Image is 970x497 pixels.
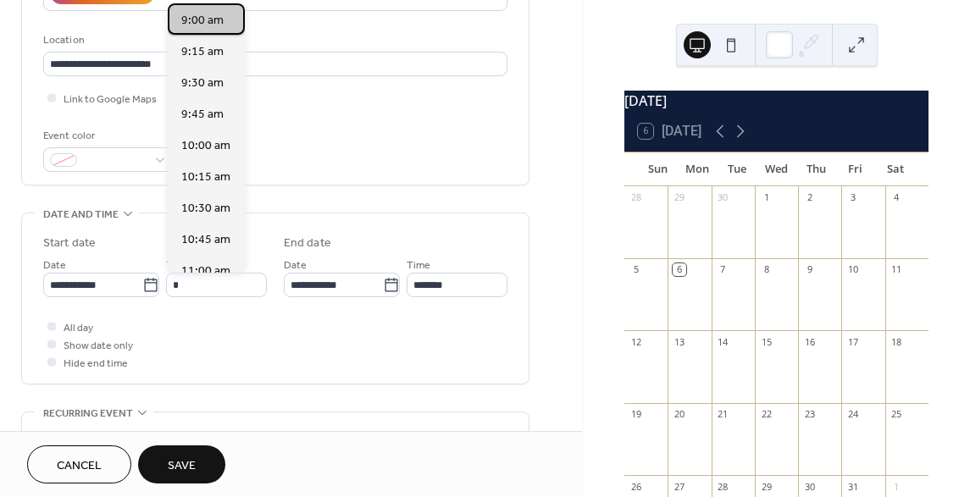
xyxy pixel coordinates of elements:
[57,457,102,475] span: Cancel
[43,31,504,49] div: Location
[803,480,816,493] div: 30
[673,263,685,276] div: 6
[43,405,133,422] span: Recurring event
[181,106,224,124] span: 9:45 am
[64,337,133,355] span: Show date only
[846,408,859,421] div: 24
[890,191,903,204] div: 4
[760,408,773,421] div: 22
[629,263,642,276] div: 5
[181,168,230,186] span: 10:15 am
[168,457,196,475] span: Save
[43,257,66,274] span: Date
[803,408,816,421] div: 23
[717,480,729,493] div: 28
[64,91,157,108] span: Link to Google Maps
[629,191,642,204] div: 28
[181,231,230,249] span: 10:45 am
[803,191,816,204] div: 2
[166,257,190,274] span: Time
[890,480,903,493] div: 1
[673,480,685,493] div: 27
[673,408,685,421] div: 20
[638,152,678,186] div: Sun
[673,191,685,204] div: 29
[890,263,903,276] div: 11
[64,319,93,337] span: All day
[760,335,773,348] div: 15
[760,191,773,204] div: 1
[846,335,859,348] div: 17
[717,152,757,186] div: Tue
[407,257,430,274] span: Time
[760,263,773,276] div: 8
[181,200,230,218] span: 10:30 am
[803,263,816,276] div: 9
[875,152,915,186] div: Sat
[43,235,96,252] div: Start date
[284,235,331,252] div: End date
[284,257,307,274] span: Date
[629,335,642,348] div: 12
[629,480,642,493] div: 26
[181,262,230,280] span: 11:00 am
[803,335,816,348] div: 16
[717,191,729,204] div: 30
[890,335,903,348] div: 18
[624,91,928,111] div: [DATE]
[846,191,859,204] div: 3
[181,43,224,61] span: 9:15 am
[43,206,119,224] span: Date and time
[717,335,729,348] div: 14
[64,355,128,373] span: Hide end time
[760,480,773,493] div: 29
[757,152,796,186] div: Wed
[138,445,225,483] button: Save
[629,408,642,421] div: 19
[717,263,729,276] div: 7
[796,152,836,186] div: Thu
[836,152,876,186] div: Fri
[846,480,859,493] div: 31
[673,335,685,348] div: 13
[181,137,230,155] span: 10:00 am
[890,408,903,421] div: 25
[846,263,859,276] div: 10
[181,75,224,92] span: 9:30 am
[717,408,729,421] div: 21
[27,445,131,483] button: Cancel
[181,12,224,30] span: 9:00 am
[678,152,718,186] div: Mon
[43,127,170,145] div: Event color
